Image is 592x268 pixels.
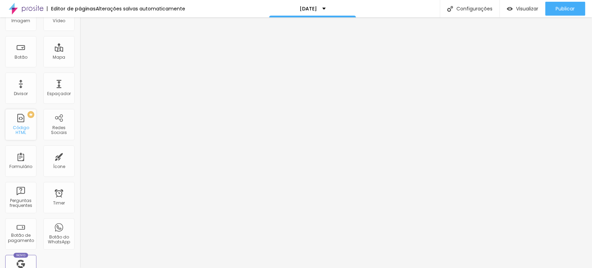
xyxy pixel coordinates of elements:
div: Vídeo [53,18,65,23]
span: Visualizar [516,6,538,11]
div: Código HTML [7,125,34,135]
div: Formulário [9,164,32,169]
img: Icone [447,6,453,12]
button: Visualizar [500,2,545,16]
p: [DATE] [300,6,317,11]
div: Mapa [53,55,65,60]
div: Redes Sociais [45,125,72,135]
div: Botão do WhatsApp [45,235,72,245]
div: Ícone [53,164,65,169]
div: Botão de pagamento [7,233,34,243]
div: Novo [14,253,28,258]
div: Timer [53,201,65,206]
div: Divisor [14,91,28,96]
div: Editor de páginas [47,6,96,11]
div: Imagem [11,18,30,23]
span: Publicar [556,6,575,11]
img: view-1.svg [507,6,513,12]
div: Alterações salvas automaticamente [96,6,185,11]
iframe: Editor [80,17,592,268]
div: Botão [15,55,27,60]
div: Espaçador [47,91,71,96]
div: Perguntas frequentes [7,198,34,208]
button: Publicar [545,2,585,16]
